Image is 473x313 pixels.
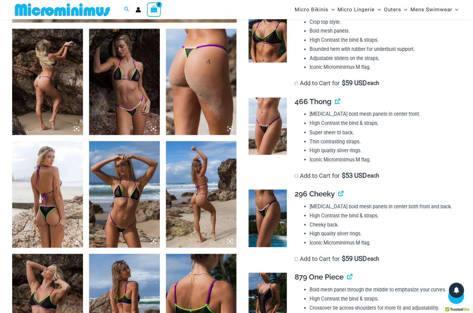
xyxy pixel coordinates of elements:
[309,128,456,137] li: Super sheer tri back.
[309,137,456,146] li: Thin contrasting straps.
[342,255,367,262] span: 59 USD
[375,2,381,17] span: Menu Toggle
[12,3,112,16] img: MM SHOP LOGO FLAT
[452,2,458,17] span: Menu Toggle
[295,82,298,85] input: Add to Cart for$59 USD each
[295,255,379,262] label: Add to Cart for
[295,174,298,178] input: Add to Cart for$53 USD each
[367,80,379,86] span: each
[295,272,344,281] span: 879 One Piece
[292,1,461,18] nav: Site Navigation
[342,171,345,179] span: $
[401,2,407,17] span: Menu Toggle
[248,189,287,247] img: Reckless Neon Crush Black Neon 296 Cheeky
[382,2,409,17] a: OutersMenu ToggleMenu Toggle
[248,97,287,155] img: Reckless Neon Crush Black Neon 466 Thong
[309,146,456,155] li: High quality silver rings.
[309,229,456,238] li: High quality silver rings.
[409,2,460,17] a: Mens SwimwearMenu ToggleMenu Toggle
[309,26,456,36] li: Bold mesh panels.
[410,2,452,17] span: Mens Swimwear
[295,2,328,17] span: Micro Bikinis
[336,2,382,17] a: Micro LingerieMenu ToggleMenu Toggle
[309,211,456,220] li: High Contrast the bind & straps.
[147,2,161,16] a: View Shopping Cart, empty
[89,141,160,247] img: Reckless Neon Crush Black Neon 306 Tri Top 466 Thong
[384,2,401,17] span: Outers
[309,294,456,303] li: High Contrast the bind & straps.
[309,63,456,72] li: Iconic Microminimus M flag.
[166,29,237,135] img: Reckless Neon Crush Black Neon 466 Thong
[309,54,456,63] li: Adjustable sliders on the straps.
[342,172,367,178] span: 53 USD
[135,7,141,12] a: Account icon link
[309,220,456,229] li: Cheeky back.
[309,18,456,27] li: Crop top style.
[338,2,375,17] span: Micro Lingerie
[248,5,287,62] img: Reckless Neon Crush Black Neon 349 Crop Top
[293,2,336,17] a: Micro BikinisMenu ToggleMenu Toggle
[309,303,456,312] li: Crossover tie across shoulders for more fit and adjustability.
[89,29,160,135] img: Reckless Neon Crush Black Neon 306 Tri Top 296 Cheeky
[309,36,456,45] li: High Contrast the bind & straps.
[295,79,379,87] label: Add to Cart for
[295,189,335,198] span: 296 Cheeky
[295,172,379,179] label: Add to Cart for
[309,285,456,294] li: Bold mesh panel through the middle to emphasize your curves.
[309,202,456,211] li: [MEDICAL_DATA] bold mesh panels in center both front and back.
[12,141,83,247] img: Reckless Neon Crush Black Neon 306 Tri Top 296 Cheeky
[367,255,379,262] span: each
[309,45,456,54] li: Bounded hem with rubber for underbust support.
[342,255,345,262] span: $
[328,2,334,17] span: Menu Toggle
[12,29,83,135] img: Reckless Neon Crush Black Neon 349 Crop Top 466 Thong
[166,141,237,247] img: Reckless Neon Crush Black Neon 306 Tri Top 466 Thong
[309,119,456,128] li: High Contrast the bind & straps.
[309,238,456,247] li: Iconic Microminimus M flag.
[124,6,129,13] a: Search icon link
[367,172,379,178] span: each
[342,79,345,87] span: $
[295,257,298,261] input: Add to Cart for$59 USD each
[342,80,367,86] span: 59 USD
[309,110,456,119] li: [MEDICAL_DATA] bold mesh panels in center front.
[295,97,331,106] span: 466 Thong
[309,155,456,164] li: Iconic Microminimus M flag.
